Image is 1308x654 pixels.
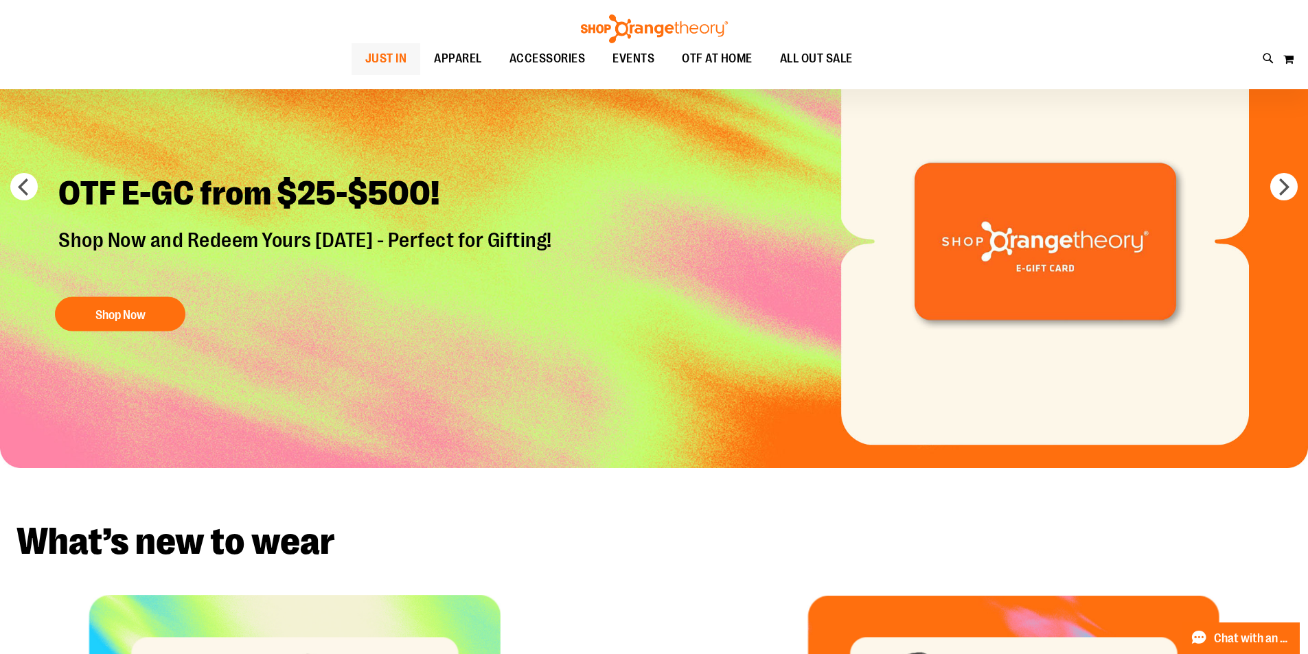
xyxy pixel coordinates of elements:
a: JUST IN [352,43,421,75]
a: EVENTS [599,43,668,75]
a: APPAREL [420,43,496,75]
span: Chat with an Expert [1214,632,1292,645]
p: Shop Now and Redeem Yours [DATE] - Perfect for Gifting! [48,227,566,283]
button: Shop Now [55,296,185,331]
span: EVENTS [612,43,654,74]
a: ACCESSORIES [496,43,599,75]
h2: What’s new to wear [16,523,1292,561]
a: OTF E-GC from $25-$500! Shop Now and Redeem Yours [DATE] - Perfect for Gifting! Shop Now [48,162,566,338]
button: prev [10,173,38,200]
a: OTF AT HOME [668,43,766,75]
span: OTF AT HOME [682,43,753,74]
button: next [1270,173,1298,200]
a: ALL OUT SALE [766,43,867,75]
span: JUST IN [365,43,407,74]
span: APPAREL [434,43,482,74]
span: ACCESSORIES [509,43,586,74]
img: Shop Orangetheory [579,14,730,43]
span: ALL OUT SALE [780,43,853,74]
button: Chat with an Expert [1182,622,1300,654]
h2: OTF E-GC from $25-$500! [48,162,566,227]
